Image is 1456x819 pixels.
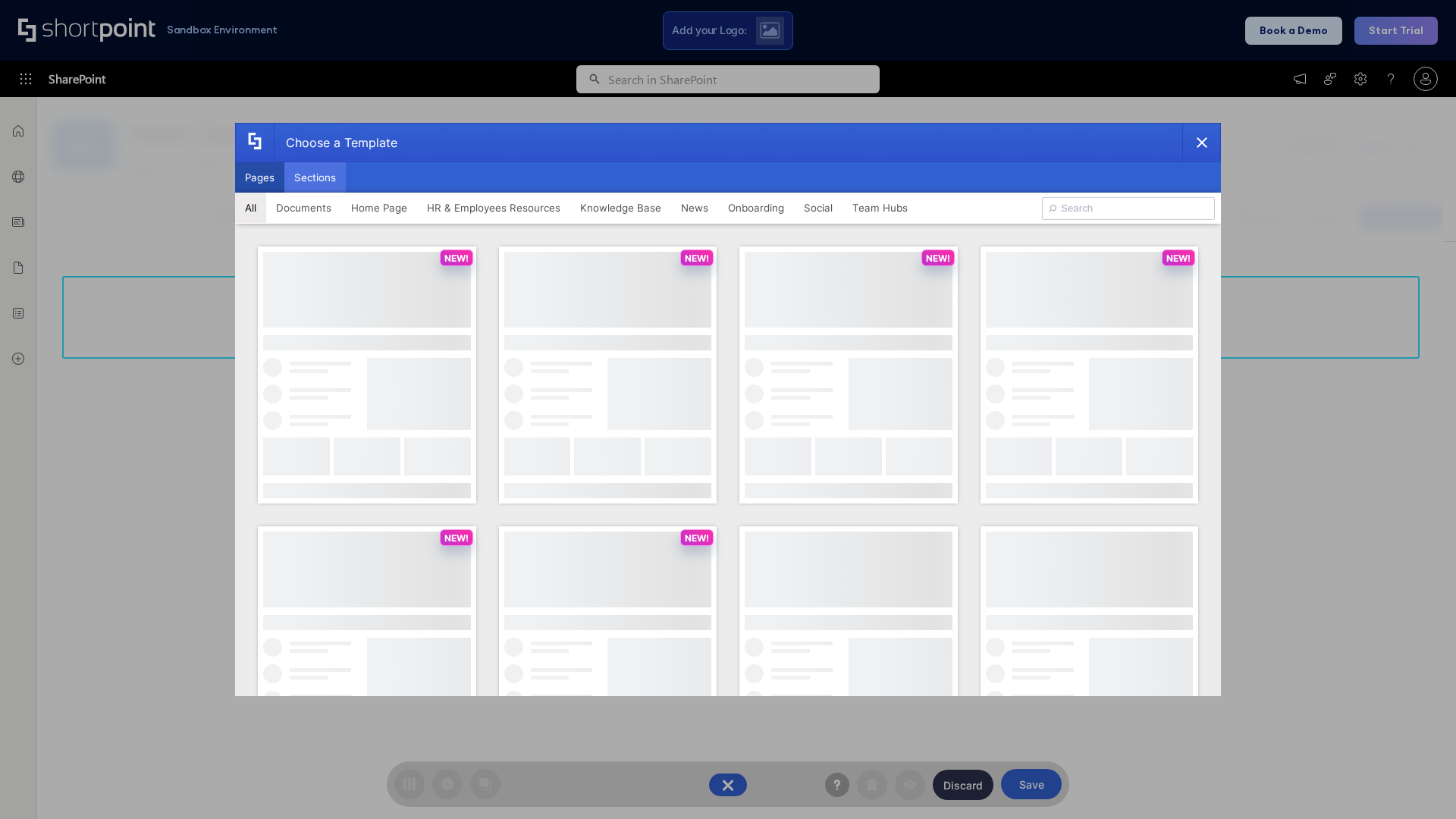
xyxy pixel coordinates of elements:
[266,193,341,223] button: Documents
[1042,197,1215,220] input: Search
[444,532,469,544] p: NEW!
[671,193,718,223] button: News
[794,193,843,223] button: Social
[1166,253,1191,264] p: NEW!
[1183,643,1456,819] iframe: Chat Widget
[235,193,266,223] button: All
[685,253,709,264] p: NEW!
[417,193,570,223] button: HR & Employees Resources
[926,253,950,264] p: NEW!
[235,123,1221,696] div: template selector
[685,532,709,544] p: NEW!
[274,124,397,162] div: Choose a Template
[444,253,469,264] p: NEW!
[284,162,346,193] button: Sections
[843,193,918,223] button: Team Hubs
[718,193,794,223] button: Onboarding
[235,162,284,193] button: Pages
[570,193,671,223] button: Knowledge Base
[341,193,417,223] button: Home Page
